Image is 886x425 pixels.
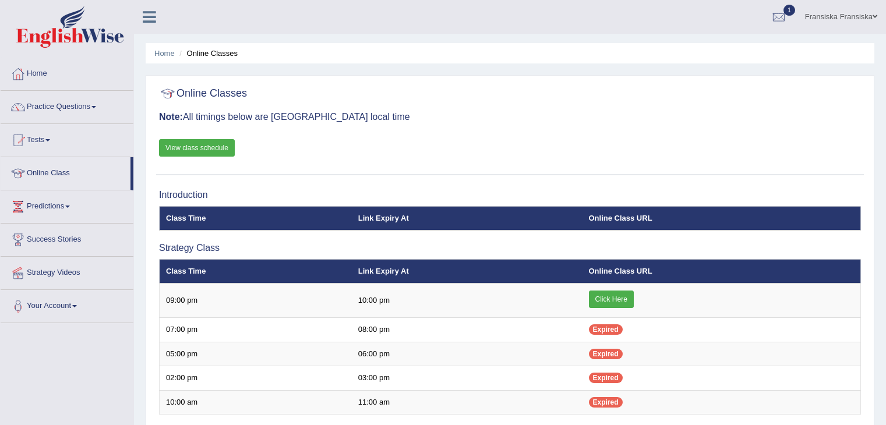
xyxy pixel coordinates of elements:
[160,342,352,366] td: 05:00 pm
[160,390,352,415] td: 10:00 am
[160,366,352,391] td: 02:00 pm
[352,342,583,366] td: 06:00 pm
[1,257,133,286] a: Strategy Videos
[160,259,352,284] th: Class Time
[159,112,183,122] b: Note:
[1,124,133,153] a: Tests
[160,284,352,318] td: 09:00 pm
[159,243,861,253] h3: Strategy Class
[177,48,238,59] li: Online Classes
[159,190,861,200] h3: Introduction
[589,397,623,408] span: Expired
[589,349,623,359] span: Expired
[159,112,861,122] h3: All timings below are [GEOGRAPHIC_DATA] local time
[352,366,583,391] td: 03:00 pm
[1,157,130,186] a: Online Class
[583,259,861,284] th: Online Class URL
[783,5,795,16] span: 1
[589,291,634,308] a: Click Here
[583,206,861,231] th: Online Class URL
[1,190,133,219] a: Predictions
[160,206,352,231] th: Class Time
[1,58,133,87] a: Home
[1,224,133,253] a: Success Stories
[159,85,247,102] h2: Online Classes
[1,91,133,120] a: Practice Questions
[589,324,623,335] span: Expired
[352,206,583,231] th: Link Expiry At
[352,390,583,415] td: 11:00 am
[160,318,352,342] td: 07:00 pm
[352,284,583,318] td: 10:00 pm
[589,373,623,383] span: Expired
[1,290,133,319] a: Your Account
[159,139,235,157] a: View class schedule
[352,259,583,284] th: Link Expiry At
[352,318,583,342] td: 08:00 pm
[154,49,175,58] a: Home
